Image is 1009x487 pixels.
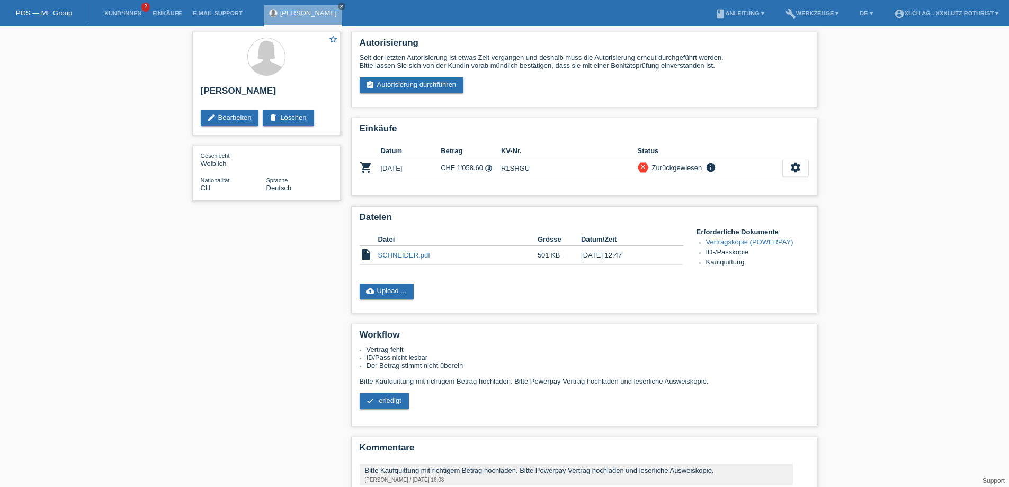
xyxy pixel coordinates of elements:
[706,248,809,258] li: ID-/Passkopie
[360,54,809,69] div: Seit der letzten Autorisierung ist etwas Zeit vergangen und deshalb muss die Autorisierung erneut...
[715,8,726,19] i: book
[360,123,809,139] h2: Einkäufe
[649,162,702,173] div: Zurückgewiesen
[697,228,809,236] h4: Erforderliche Dokumente
[581,246,668,265] td: [DATE] 12:47
[360,393,409,409] a: check erledigt
[367,361,809,369] li: Der Betrag stimmt nicht überein
[706,238,793,246] a: Vertragskopie (POWERPAY)
[360,284,414,299] a: cloud_uploadUpload ...
[328,34,338,46] a: star_border
[16,9,72,17] a: POS — MF Group
[378,251,430,259] a: SCHNEIDER.pdf
[360,212,809,228] h2: Dateien
[367,353,809,361] li: ID/Pass nicht lesbar
[201,86,332,102] h2: [PERSON_NAME]
[379,396,401,404] span: erledigt
[501,157,638,179] td: R1SHGU
[201,153,230,159] span: Geschlecht
[501,145,638,157] th: KV-Nr.
[207,113,216,122] i: edit
[710,10,770,16] a: bookAnleitung ▾
[367,346,809,353] li: Vertrag fehlt
[441,157,501,179] td: CHF 1'058.60
[141,3,150,12] span: 2
[360,161,372,174] i: POSP00027101
[365,466,788,474] div: Bitte Kaufquittung mit richtigem Betrag hochladen. Bitte Powerpay Vertrag hochladen und leserlich...
[780,10,844,16] a: buildWerkzeuge ▾
[706,258,809,268] li: Kaufquittung
[266,177,288,183] span: Sprache
[360,77,464,93] a: assignment_turned_inAutorisierung durchführen
[201,152,266,167] div: Weiblich
[538,233,581,246] th: Grösse
[339,4,344,9] i: close
[360,248,372,261] i: insert_drive_file
[378,233,538,246] th: Datei
[790,162,801,173] i: settings
[381,145,441,157] th: Datum
[201,177,230,183] span: Nationalität
[366,81,374,89] i: assignment_turned_in
[894,8,905,19] i: account_circle
[381,157,441,179] td: [DATE]
[365,477,788,483] div: [PERSON_NAME] / [DATE] 16:08
[441,145,501,157] th: Betrag
[581,233,668,246] th: Datum/Zeit
[147,10,187,16] a: Einkäufe
[360,442,809,458] h2: Kommentare
[201,184,211,192] span: Schweiz
[263,110,314,126] a: deleteLöschen
[889,10,1004,16] a: account_circleXLCH AG - XXXLutz Rothrist ▾
[338,3,345,10] a: close
[638,145,782,157] th: Status
[360,346,809,417] div: Bitte Kaufquittung mit richtigem Betrag hochladen. Bitte Powerpay Vertrag hochladen und leserlich...
[366,396,374,405] i: check
[187,10,248,16] a: E-Mail Support
[485,164,493,172] i: Fixe Raten - Zinsübernahme durch Kunde (6 Raten)
[328,34,338,44] i: star_border
[704,162,717,173] i: info
[785,8,796,19] i: build
[280,9,337,17] a: [PERSON_NAME]
[538,246,581,265] td: 501 KB
[366,287,374,295] i: cloud_upload
[360,38,809,54] h2: Autorisierung
[269,113,278,122] i: delete
[854,10,878,16] a: DE ▾
[639,163,647,171] i: close
[360,330,809,346] h2: Workflow
[983,477,1005,484] a: Support
[201,110,259,126] a: editBearbeiten
[266,184,292,192] span: Deutsch
[99,10,147,16] a: Kund*innen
